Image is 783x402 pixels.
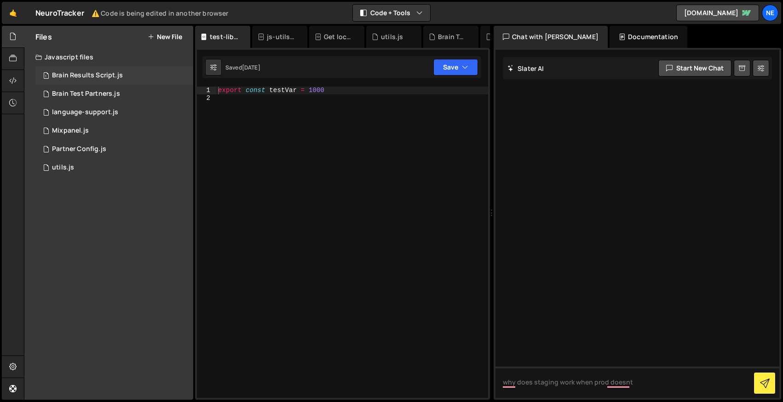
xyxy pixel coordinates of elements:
div: 10193/36817.js [35,122,193,140]
a: [DOMAIN_NAME] [676,5,759,21]
div: Javascript files [24,48,193,66]
div: Get localStorage.js [324,32,353,41]
button: Start new chat [658,60,731,76]
div: Brain Test Partners.js [438,32,467,41]
div: Documentation [610,26,687,48]
div: Mixpanel.js [52,127,89,135]
div: 10193/22976.js [35,158,193,177]
span: 1 [43,73,49,80]
button: Code + Tools [353,5,430,21]
div: NeuroTracker [35,7,228,18]
div: Saved [225,64,260,71]
div: utils.js [381,32,403,41]
small: ⚠️ Code is being edited in another browser [92,9,229,17]
div: Partner Config.js [52,145,106,153]
div: 10193/29405.js [35,103,193,122]
h2: Slater AI [507,64,544,73]
h2: Files [35,32,52,42]
button: Save [433,59,478,76]
div: 10193/29054.js [35,85,193,103]
div: 10193/22950.js [35,66,193,85]
div: js-utils.js [267,32,296,41]
div: Chat with [PERSON_NAME] [494,26,608,48]
div: Brain Test Partners.js [52,90,120,98]
div: [DATE] [242,64,260,71]
a: 🤙 [2,2,24,24]
div: test-library.js [210,32,239,41]
div: language-support.js [52,108,118,117]
div: utils.js [52,163,74,172]
div: 1 [197,87,216,94]
div: 10193/44615.js [35,140,193,158]
div: 2 [197,94,216,102]
div: Brain Results Script.js [52,71,123,80]
a: Ne [762,5,778,21]
button: New File [148,33,182,41]
textarea: To enrich screen reader interactions, please activate Accessibility in Grammarly extension settings [495,367,779,398]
